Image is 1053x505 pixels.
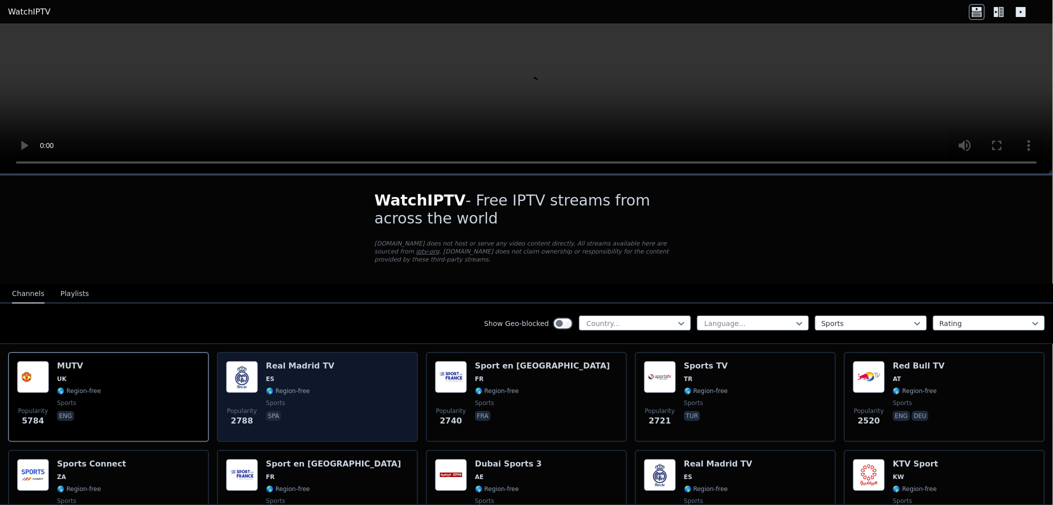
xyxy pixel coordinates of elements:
[231,415,253,427] span: 2788
[266,361,334,371] h6: Real Madrid TV
[684,387,728,395] span: 🌎 Region-free
[12,284,44,303] button: Channels
[684,399,703,407] span: sports
[854,407,884,415] span: Popularity
[912,411,929,421] p: deu
[374,191,466,209] span: WatchIPTV
[684,361,728,371] h6: Sports TV
[416,248,439,255] a: iptv-org
[435,459,467,491] img: Dubai Sports 3
[226,361,258,393] img: Real Madrid TV
[227,407,257,415] span: Popularity
[57,375,66,383] span: UK
[475,375,483,383] span: FR
[57,387,101,395] span: 🌎 Region-free
[475,361,610,371] h6: Sport en [GEOGRAPHIC_DATA]
[893,375,901,383] span: AT
[57,485,101,493] span: 🌎 Region-free
[266,497,285,505] span: sports
[266,411,281,421] p: spa
[374,191,678,227] h1: - Free IPTV streams from across the world
[266,399,285,407] span: sports
[475,411,490,421] p: fra
[893,485,937,493] span: 🌎 Region-free
[893,473,904,481] span: KW
[475,399,494,407] span: sports
[893,497,912,505] span: sports
[645,407,675,415] span: Popularity
[22,415,44,427] span: 5784
[893,399,912,407] span: sports
[475,497,494,505] span: sports
[57,361,101,371] h6: MUTV
[57,473,66,481] span: ZA
[853,459,885,491] img: KTV Sport
[893,361,945,371] h6: Red Bull TV
[475,473,483,481] span: AE
[649,415,671,427] span: 2721
[17,361,49,393] img: MUTV
[226,459,258,491] img: Sport en France
[684,485,728,493] span: 🌎 Region-free
[266,459,401,469] h6: Sport en [GEOGRAPHIC_DATA]
[57,399,76,407] span: sports
[17,459,49,491] img: Sports Connect
[893,459,938,469] h6: KTV Sport
[57,459,126,469] h6: Sports Connect
[684,411,700,421] p: tur
[684,459,752,469] h6: Real Madrid TV
[18,407,48,415] span: Popularity
[893,387,937,395] span: 🌎 Region-free
[644,459,676,491] img: Real Madrid TV
[853,361,885,393] img: Red Bull TV
[440,415,462,427] span: 2740
[475,459,542,469] h6: Dubai Sports 3
[8,6,50,18] a: WatchIPTV
[484,318,549,328] label: Show Geo-blocked
[684,497,703,505] span: sports
[858,415,880,427] span: 2520
[57,497,76,505] span: sports
[266,387,310,395] span: 🌎 Region-free
[475,485,519,493] span: 🌎 Region-free
[266,485,310,493] span: 🌎 Region-free
[684,375,692,383] span: TR
[475,387,519,395] span: 🌎 Region-free
[60,284,89,303] button: Playlists
[893,411,910,421] p: eng
[684,473,692,481] span: ES
[57,411,74,421] p: eng
[266,473,274,481] span: FR
[435,361,467,393] img: Sport en France
[436,407,466,415] span: Popularity
[644,361,676,393] img: Sports TV
[266,375,274,383] span: ES
[374,239,678,263] p: [DOMAIN_NAME] does not host or serve any video content directly. All streams available here are s...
